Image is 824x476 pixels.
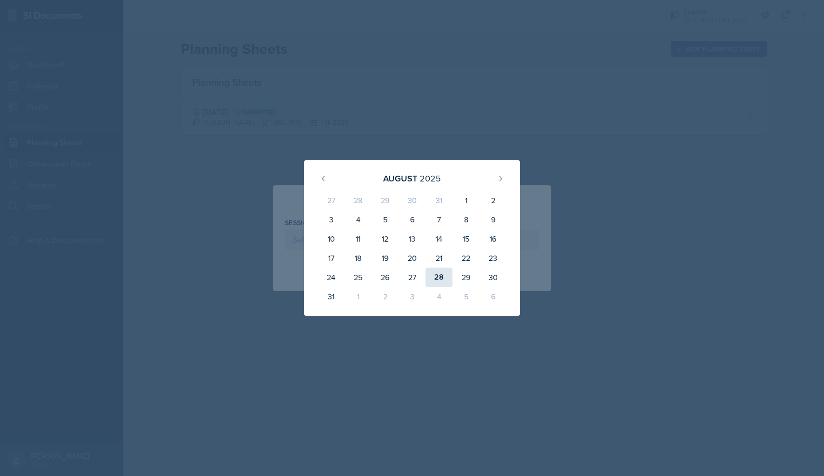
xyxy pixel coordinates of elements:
[479,191,506,210] div: 2
[372,287,399,306] div: 2
[452,191,479,210] div: 1
[399,229,425,248] div: 13
[345,191,372,210] div: 28
[399,191,425,210] div: 30
[372,210,399,229] div: 5
[479,268,506,287] div: 30
[318,210,345,229] div: 3
[399,210,425,229] div: 6
[318,248,345,268] div: 17
[479,229,506,248] div: 16
[372,268,399,287] div: 26
[345,287,372,306] div: 1
[372,229,399,248] div: 12
[318,191,345,210] div: 27
[318,287,345,306] div: 31
[452,248,479,268] div: 22
[452,287,479,306] div: 5
[372,191,399,210] div: 29
[345,268,372,287] div: 25
[425,248,452,268] div: 21
[425,210,452,229] div: 7
[345,248,372,268] div: 18
[399,287,425,306] div: 3
[452,268,479,287] div: 29
[318,229,345,248] div: 10
[383,172,417,185] div: August
[425,268,452,287] div: 28
[479,287,506,306] div: 6
[345,210,372,229] div: 4
[420,172,441,185] div: 2025
[425,287,452,306] div: 4
[479,248,506,268] div: 23
[452,229,479,248] div: 15
[345,229,372,248] div: 11
[425,191,452,210] div: 31
[479,210,506,229] div: 9
[372,248,399,268] div: 19
[399,268,425,287] div: 27
[425,229,452,248] div: 14
[399,248,425,268] div: 20
[452,210,479,229] div: 8
[318,268,345,287] div: 24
